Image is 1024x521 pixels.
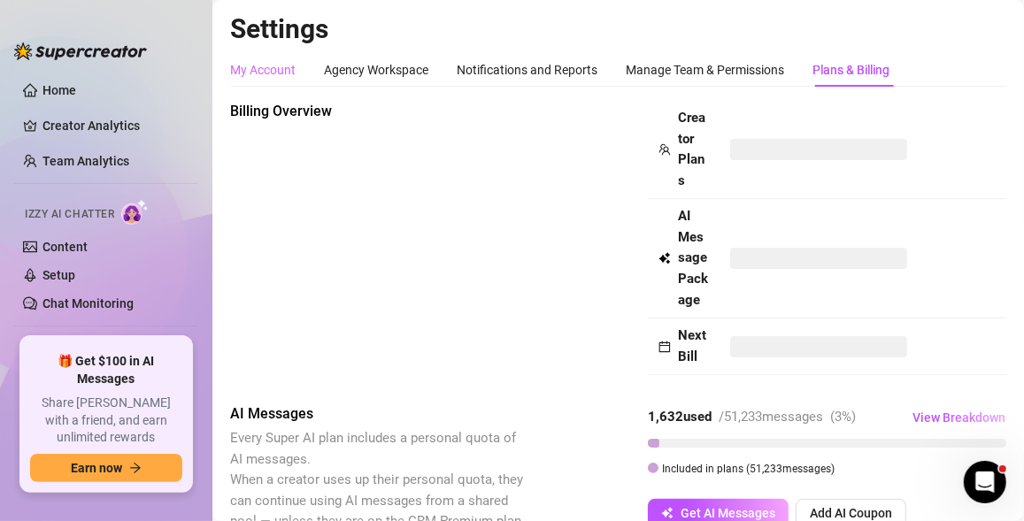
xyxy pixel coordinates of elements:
span: ( 3 %) [830,409,856,425]
span: View Breakdown [912,410,1005,425]
button: Earn nowarrow-right [30,454,182,482]
strong: Creator Plans [678,110,705,188]
span: AI Messages [230,403,527,425]
span: Get AI Messages [681,506,775,520]
iframe: Intercom live chat [964,461,1006,503]
strong: AI Message Package [678,208,708,307]
span: Izzy AI Chatter [25,206,114,223]
span: Billing Overview [230,101,527,122]
a: Content [42,240,88,254]
a: Home [42,83,76,97]
span: team [658,143,671,156]
img: AI Chatter [121,199,149,225]
div: Manage Team & Permissions [626,60,784,80]
img: logo-BBDzfeDw.svg [14,42,147,60]
a: Setup [42,268,75,282]
button: View Breakdown [912,403,1006,432]
div: My Account [230,60,296,80]
div: Agency Workspace [324,60,428,80]
a: Chat Monitoring [42,296,134,310]
span: Add AI Coupon [810,506,892,520]
h2: Settings [230,12,1006,46]
span: Share [PERSON_NAME] with a friend, and earn unlimited rewards [30,395,182,447]
div: Notifications and Reports [457,60,597,80]
span: arrow-right [129,462,142,474]
strong: Next Bill [678,327,706,364]
div: Plans & Billing [812,60,889,80]
span: / 51,233 messages [719,409,823,425]
span: 🎁 Get $100 in AI Messages [30,353,182,387]
strong: 1,632 used [648,409,712,425]
span: Included in plans ( 51,233 messages) [662,463,835,475]
a: Team Analytics [42,154,129,168]
span: Earn now [71,461,122,475]
a: Creator Analytics [42,111,184,140]
span: calendar [658,341,671,353]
